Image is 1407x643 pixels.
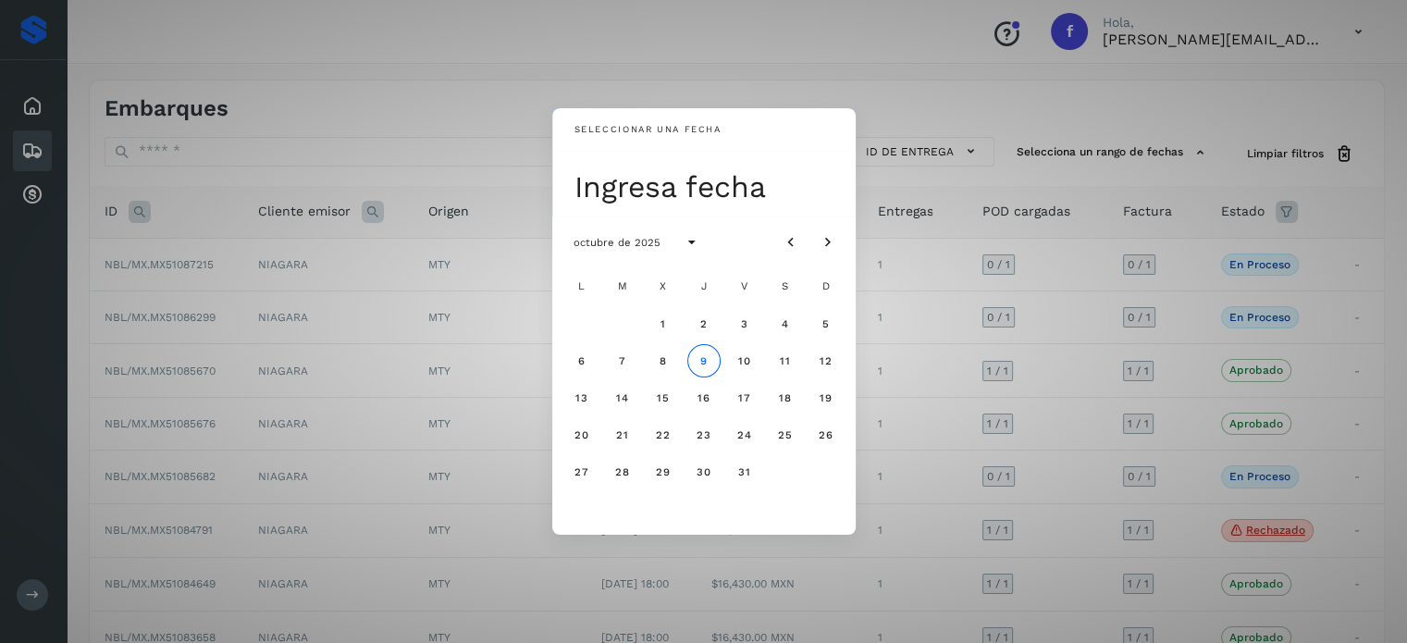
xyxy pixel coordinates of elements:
[565,344,599,377] button: lunes, 6 de octubre de 2025
[655,428,671,441] span: 22
[777,428,793,441] span: 25
[574,168,845,205] div: Ingresa fecha
[647,307,680,340] button: miércoles, 1 de octubre de 2025
[809,307,843,340] button: domingo, 5 de octubre de 2025
[781,317,789,330] span: 4
[685,268,722,305] div: J
[659,354,667,367] span: 8
[655,465,671,478] span: 29
[809,344,843,377] button: domingo, 12 de octubre de 2025
[647,418,680,451] button: miércoles, 22 de octubre de 2025
[769,344,802,377] button: sábado, 11 de octubre de 2025
[574,428,589,441] span: 20
[647,344,680,377] button: miércoles, 8 de octubre de 2025
[604,268,641,305] div: M
[563,268,600,305] div: L
[675,226,709,259] button: Seleccionar año
[645,268,682,305] div: X
[618,354,626,367] span: 7
[697,391,710,404] span: 16
[821,317,830,330] span: 5
[808,268,845,305] div: D
[606,455,639,488] button: martes, 28 de octubre de 2025
[696,465,711,478] span: 30
[565,418,599,451] button: lunes, 20 de octubre de 2025
[779,354,791,367] span: 11
[736,428,752,441] span: 24
[769,307,802,340] button: sábado, 4 de octubre de 2025
[819,354,833,367] span: 12
[574,391,588,404] span: 13
[696,428,711,441] span: 23
[574,465,589,478] span: 27
[647,381,680,414] button: miércoles, 15 de octubre de 2025
[728,418,761,451] button: viernes, 24 de octubre de 2025
[778,391,792,404] span: 18
[728,381,761,414] button: viernes, 17 de octubre de 2025
[606,418,639,451] button: martes, 21 de octubre de 2025
[728,344,761,377] button: viernes, 10 de octubre de 2025
[573,236,660,249] span: octubre de 2025
[737,465,751,478] span: 31
[769,381,802,414] button: sábado, 18 de octubre de 2025
[565,381,599,414] button: lunes, 13 de octubre de 2025
[699,354,708,367] span: 9
[699,317,708,330] span: 2
[647,455,680,488] button: miércoles, 29 de octubre de 2025
[818,428,833,441] span: 26
[809,381,843,414] button: domingo, 19 de octubre de 2025
[577,354,586,367] span: 6
[687,344,721,377] button: Hoy, jueves, 9 de octubre de 2025
[606,381,639,414] button: martes, 14 de octubre de 2025
[606,344,639,377] button: martes, 7 de octubre de 2025
[774,226,808,259] button: Mes anterior
[767,268,804,305] div: S
[615,391,629,404] span: 14
[660,317,666,330] span: 1
[769,418,802,451] button: sábado, 25 de octubre de 2025
[615,428,629,441] span: 21
[726,268,763,305] div: V
[737,354,751,367] span: 10
[687,418,721,451] button: jueves, 23 de octubre de 2025
[819,391,833,404] span: 19
[737,391,751,404] span: 17
[740,317,748,330] span: 3
[728,307,761,340] button: viernes, 3 de octubre de 2025
[811,226,845,259] button: Mes siguiente
[574,123,722,137] div: Seleccionar una fecha
[728,455,761,488] button: viernes, 31 de octubre de 2025
[614,465,630,478] span: 28
[687,381,721,414] button: jueves, 16 de octubre de 2025
[656,391,670,404] span: 15
[565,455,599,488] button: lunes, 27 de octubre de 2025
[687,455,721,488] button: jueves, 30 de octubre de 2025
[687,307,721,340] button: jueves, 2 de octubre de 2025
[558,226,675,259] button: octubre de 2025
[809,418,843,451] button: domingo, 26 de octubre de 2025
